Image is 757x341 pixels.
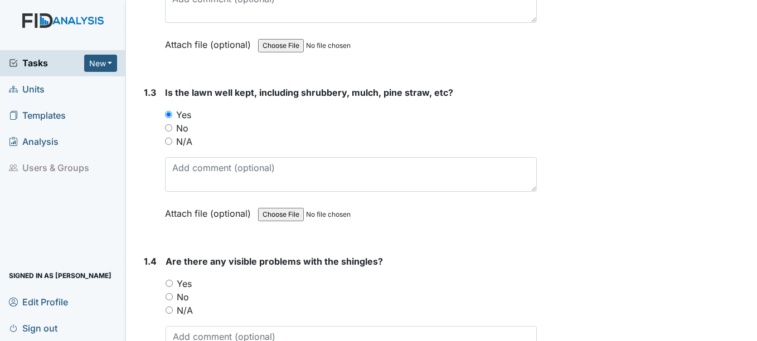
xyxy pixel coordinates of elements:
[176,108,191,121] label: Yes
[166,293,173,300] input: No
[84,55,118,72] button: New
[165,32,255,51] label: Attach file (optional)
[165,111,172,118] input: Yes
[177,304,193,317] label: N/A
[177,290,189,304] label: No
[165,124,172,131] input: No
[176,121,188,135] label: No
[9,267,111,284] span: Signed in as [PERSON_NAME]
[177,277,192,290] label: Yes
[9,133,59,150] span: Analysis
[165,201,255,220] label: Attach file (optional)
[9,81,45,98] span: Units
[166,280,173,287] input: Yes
[9,293,68,310] span: Edit Profile
[165,138,172,145] input: N/A
[9,107,66,124] span: Templates
[166,306,173,314] input: N/A
[165,87,453,98] span: Is the lawn well kept, including shrubbery, mulch, pine straw, etc?
[9,319,57,337] span: Sign out
[166,256,383,267] span: Are there any visible problems with the shingles?
[144,86,156,99] label: 1.3
[176,135,192,148] label: N/A
[144,255,157,268] label: 1.4
[9,56,84,70] a: Tasks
